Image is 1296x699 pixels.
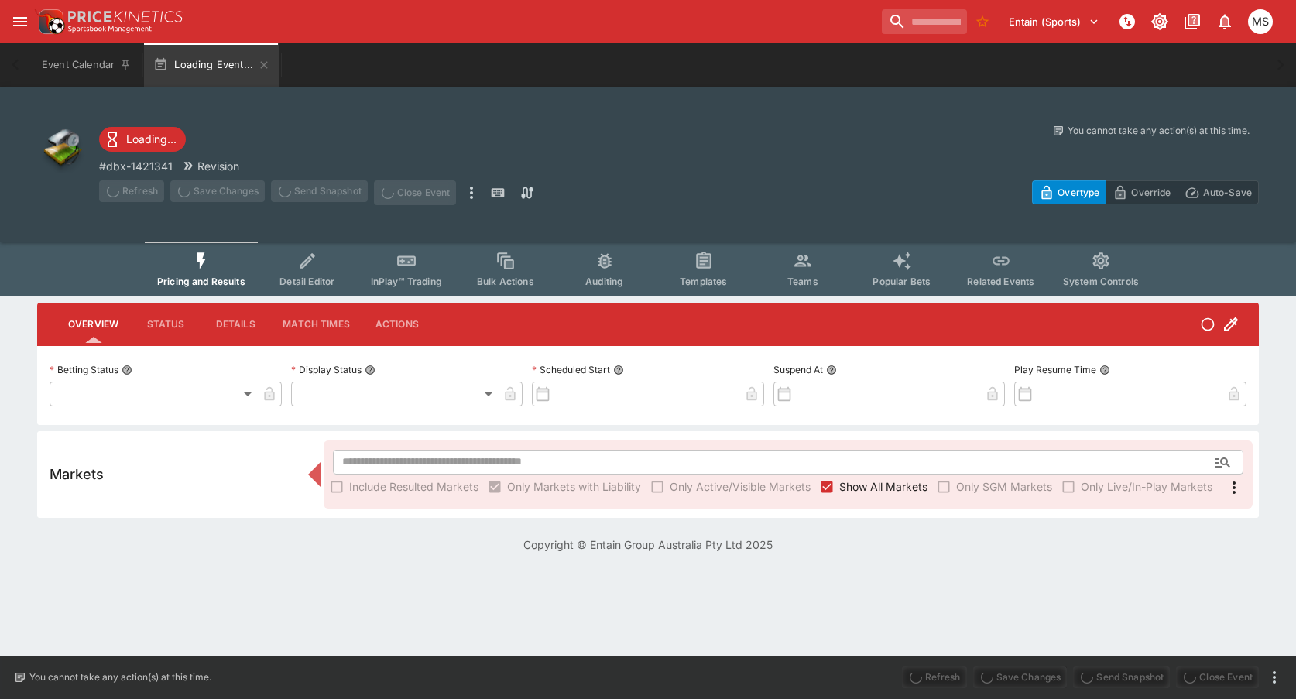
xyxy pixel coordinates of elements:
[1081,478,1212,495] span: Only Live/In-Play Markets
[1225,478,1243,497] svg: More
[50,465,104,483] h5: Markets
[1203,184,1252,200] p: Auto-Save
[967,276,1034,287] span: Related Events
[131,306,201,343] button: Status
[362,306,432,343] button: Actions
[999,9,1109,34] button: Select Tenant
[462,180,481,205] button: more
[50,363,118,376] p: Betting Status
[826,365,837,375] button: Suspend At
[1106,180,1178,204] button: Override
[1265,668,1284,687] button: more
[371,276,442,287] span: InPlay™ Trading
[1209,448,1236,476] button: Open
[126,131,177,147] p: Loading...
[1178,8,1206,36] button: Documentation
[99,158,173,174] p: Copy To Clipboard
[1243,5,1277,39] button: Matthew Scott
[613,365,624,375] button: Scheduled Start
[145,242,1151,296] div: Event type filters
[839,478,927,495] span: Show All Markets
[970,9,995,34] button: No Bookmarks
[291,363,362,376] p: Display Status
[197,158,239,174] p: Revision
[33,43,141,87] button: Event Calendar
[787,276,818,287] span: Teams
[1058,184,1099,200] p: Overtype
[34,6,65,37] img: PriceKinetics Logo
[1113,8,1141,36] button: NOT Connected to PK
[1178,180,1259,204] button: Auto-Save
[201,306,270,343] button: Details
[56,306,131,343] button: Overview
[1063,276,1139,287] span: System Controls
[1014,363,1096,376] p: Play Resume Time
[365,365,375,375] button: Display Status
[507,478,641,495] span: Only Markets with Liability
[477,276,534,287] span: Bulk Actions
[349,478,478,495] span: Include Resulted Markets
[773,363,823,376] p: Suspend At
[68,11,183,22] img: PriceKinetics
[29,670,211,684] p: You cannot take any action(s) at this time.
[279,276,334,287] span: Detail Editor
[1146,8,1174,36] button: Toggle light/dark mode
[122,365,132,375] button: Betting Status
[68,26,152,33] img: Sportsbook Management
[1099,365,1110,375] button: Play Resume Time
[680,276,727,287] span: Templates
[1032,180,1259,204] div: Start From
[670,478,811,495] span: Only Active/Visible Markets
[270,306,362,343] button: Match Times
[956,478,1052,495] span: Only SGM Markets
[1068,124,1250,138] p: You cannot take any action(s) at this time.
[1248,9,1273,34] div: Matthew Scott
[882,9,967,34] input: search
[157,276,245,287] span: Pricing and Results
[6,8,34,36] button: open drawer
[585,276,623,287] span: Auditing
[532,363,610,376] p: Scheduled Start
[144,43,279,87] button: Loading Event...
[1211,8,1239,36] button: Notifications
[1131,184,1171,200] p: Override
[1032,180,1106,204] button: Overtype
[873,276,931,287] span: Popular Bets
[37,124,87,173] img: other.png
